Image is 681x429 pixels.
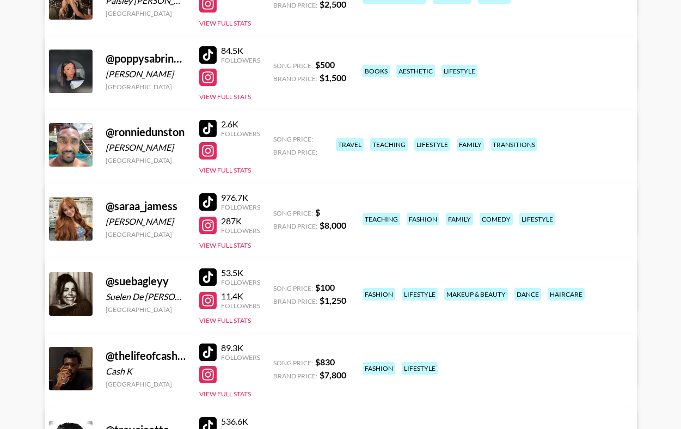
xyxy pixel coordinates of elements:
[273,1,317,9] span: Brand Price:
[221,119,260,130] div: 2.6K
[106,305,186,314] div: [GEOGRAPHIC_DATA]
[221,267,260,278] div: 53.5K
[457,138,484,151] div: family
[446,213,473,225] div: family
[363,65,390,77] div: books
[221,342,260,353] div: 89.3K
[106,142,186,153] div: [PERSON_NAME]
[221,216,260,226] div: 287K
[221,56,260,64] div: Followers
[480,213,513,225] div: comedy
[519,213,555,225] div: lifestyle
[106,69,186,79] div: [PERSON_NAME]
[441,65,477,77] div: lifestyle
[273,297,317,305] span: Brand Price:
[444,288,508,301] div: makeup & beauty
[320,295,346,305] strong: $ 1,250
[315,282,335,292] strong: $ 100
[221,291,260,302] div: 11.4K
[106,274,186,288] div: @ suebagleyy
[273,359,313,367] span: Song Price:
[273,135,313,143] span: Song Price:
[106,199,186,213] div: @ saraa_jamess
[106,9,186,17] div: [GEOGRAPHIC_DATA]
[273,62,313,70] span: Song Price:
[199,19,251,27] button: View Full Stats
[106,156,186,164] div: [GEOGRAPHIC_DATA]
[221,416,260,427] div: 536.6K
[221,45,260,56] div: 84.5K
[402,362,438,375] div: lifestyle
[273,222,317,230] span: Brand Price:
[221,203,260,211] div: Followers
[363,288,395,301] div: fashion
[199,241,251,249] button: View Full Stats
[273,148,317,156] span: Brand Price:
[414,138,450,151] div: lifestyle
[106,125,186,139] div: @ ronniedunston
[273,75,317,83] span: Brand Price:
[320,220,346,230] strong: $ 8,000
[315,59,335,70] strong: $ 500
[320,370,346,380] strong: $ 7,800
[199,93,251,101] button: View Full Stats
[106,291,186,302] div: Suelen De [PERSON_NAME]
[273,372,317,380] span: Brand Price:
[273,284,313,292] span: Song Price:
[221,278,260,286] div: Followers
[396,65,435,77] div: aesthetic
[548,288,585,301] div: haircare
[320,72,346,83] strong: $ 1,500
[106,380,186,388] div: [GEOGRAPHIC_DATA]
[221,226,260,235] div: Followers
[106,349,186,363] div: @ thelifeofcashk_
[490,138,537,151] div: transitions
[273,209,313,217] span: Song Price:
[106,52,186,65] div: @ poppysabrina_reads
[363,213,400,225] div: teaching
[106,230,186,238] div: [GEOGRAPHIC_DATA]
[106,83,186,91] div: [GEOGRAPHIC_DATA]
[315,207,320,217] strong: $
[221,130,260,138] div: Followers
[514,288,541,301] div: dance
[336,138,364,151] div: travel
[221,302,260,310] div: Followers
[106,216,186,227] div: [PERSON_NAME]
[199,316,251,324] button: View Full Stats
[106,366,186,377] div: Cash K
[363,362,395,375] div: fashion
[315,357,335,367] strong: $ 830
[199,166,251,174] button: View Full Stats
[221,353,260,361] div: Followers
[199,390,251,398] button: View Full Stats
[221,192,260,203] div: 976.7K
[370,138,408,151] div: teaching
[407,213,439,225] div: fashion
[402,288,438,301] div: lifestyle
